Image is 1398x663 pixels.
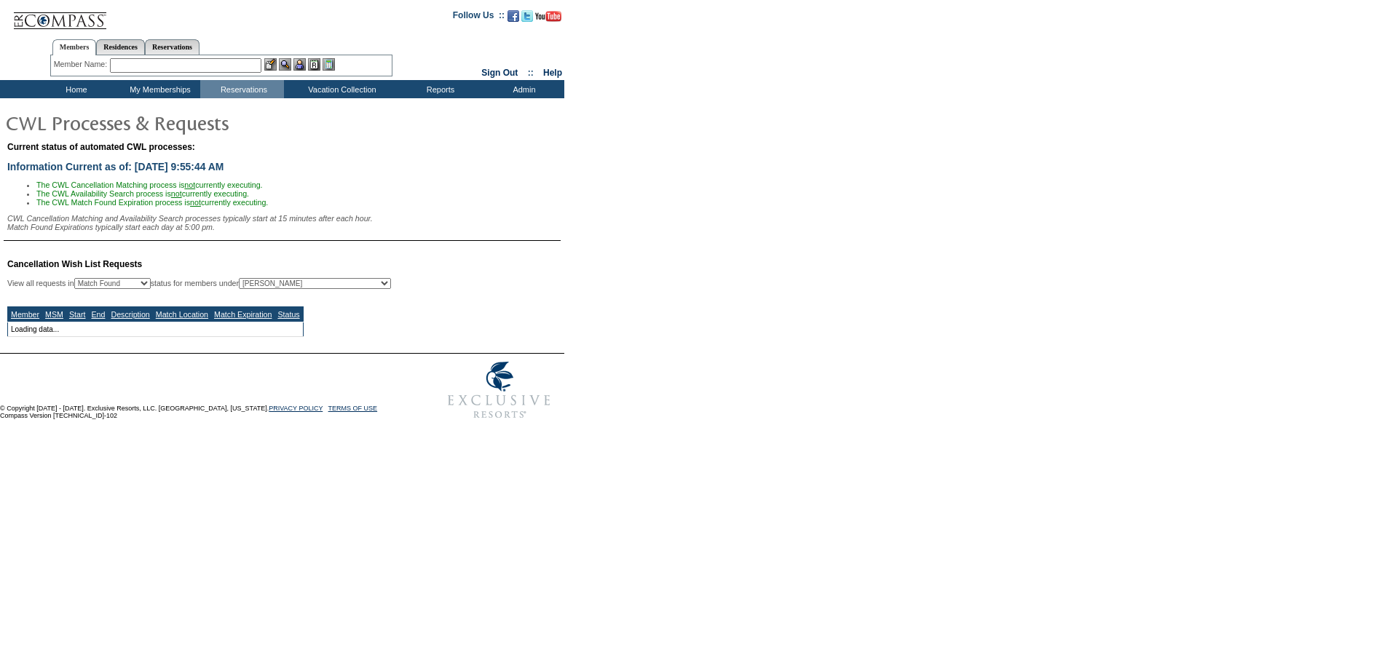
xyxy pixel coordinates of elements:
td: Reservations [200,80,284,98]
a: TERMS OF USE [328,405,378,412]
td: My Memberships [116,80,200,98]
a: Subscribe to our YouTube Channel [535,15,561,23]
a: MSM [45,310,63,319]
a: Description [111,310,149,319]
img: Follow us on Twitter [521,10,533,22]
span: The CWL Cancellation Matching process is currently executing. [36,180,263,189]
a: PRIVACY POLICY [269,405,323,412]
span: :: [528,68,534,78]
a: End [91,310,105,319]
a: Become our fan on Facebook [508,15,519,23]
a: Match Expiration [214,310,272,319]
img: View [279,58,291,71]
a: Residences [96,39,145,55]
td: Reports [397,80,481,98]
td: Home [33,80,116,98]
a: Member [11,310,39,319]
a: Help [543,68,562,78]
img: b_calculator.gif [323,58,335,71]
span: The CWL Match Found Expiration process is currently executing. [36,198,268,207]
img: Become our fan on Facebook [508,10,519,22]
a: Reservations [145,39,200,55]
div: View all requests in status for members under [7,278,391,289]
td: Admin [481,80,564,98]
td: Follow Us :: [453,9,505,26]
a: Match Location [156,310,208,319]
u: not [171,189,182,198]
td: Vacation Collection [284,80,397,98]
a: Status [277,310,299,319]
div: Member Name: [54,58,110,71]
u: not [184,180,195,189]
img: Reservations [308,58,320,71]
a: Members [52,39,97,55]
a: Start [69,310,86,319]
span: Current status of automated CWL processes: [7,142,195,152]
span: Cancellation Wish List Requests [7,259,142,269]
img: b_edit.gif [264,58,277,71]
td: Loading data... [8,322,304,337]
img: Subscribe to our YouTube Channel [535,11,561,22]
img: Exclusive Resorts [434,354,564,426]
span: Information Current as of: [DATE] 9:55:44 AM [7,161,224,172]
a: Follow us on Twitter [521,15,533,23]
span: The CWL Availability Search process is currently executing. [36,189,249,198]
u: not [190,198,201,207]
img: Impersonate [293,58,306,71]
div: CWL Cancellation Matching and Availability Search processes typically start at 15 minutes after e... [7,214,561,231]
a: Sign Out [481,68,518,78]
